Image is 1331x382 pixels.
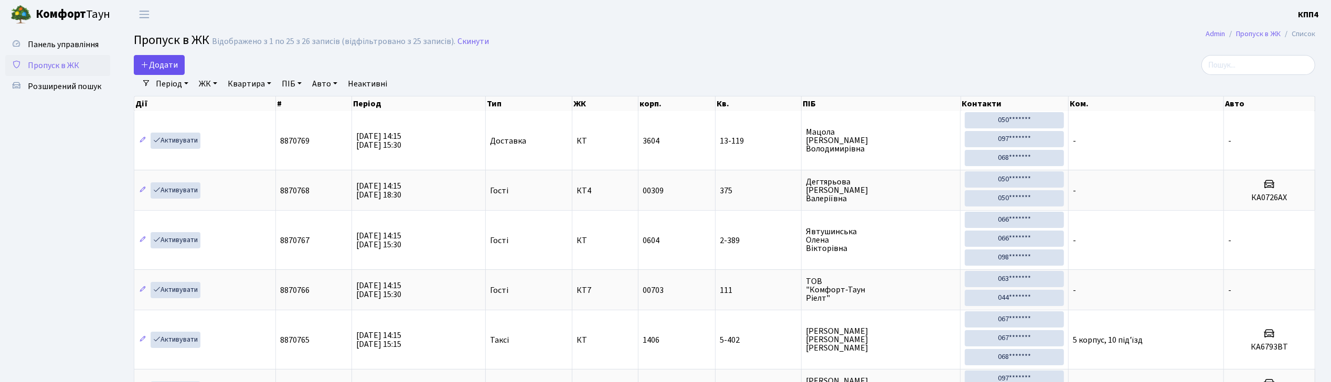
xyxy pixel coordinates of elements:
th: корп. [638,96,716,111]
span: 0604 [643,235,659,246]
span: 00703 [643,285,664,296]
th: Ком. [1069,96,1224,111]
a: Активувати [151,282,200,298]
a: Період [152,75,193,93]
span: 13-119 [720,137,797,145]
th: Дії [134,96,276,111]
a: Авто [308,75,342,93]
span: - [1228,285,1231,296]
span: 8870765 [280,334,310,346]
span: Додати [141,59,178,71]
span: 1406 [643,334,659,346]
span: 5 корпус, 10 під'їзд [1073,334,1143,346]
button: Переключити навігацію [131,6,157,23]
th: Авто [1224,96,1315,111]
span: Таун [36,6,110,24]
span: [DATE] 14:15 [DATE] 15:30 [356,280,401,300]
a: ПІБ [278,75,306,93]
th: ПІБ [802,96,961,111]
div: Відображено з 1 по 25 з 26 записів (відфільтровано з 25 записів). [212,37,455,47]
span: - [1228,135,1231,147]
nav: breadcrumb [1190,23,1331,45]
h5: КА6793ВТ [1228,342,1311,352]
b: КПП4 [1298,9,1318,20]
input: Пошук... [1201,55,1315,75]
span: Мацола [PERSON_NAME] Володимирівна [806,128,956,153]
th: Тип [486,96,572,111]
span: Гості [490,286,508,294]
span: 3604 [643,135,659,147]
th: ЖК [572,96,638,111]
b: Комфорт [36,6,86,23]
a: Квартира [223,75,275,93]
span: Гості [490,236,508,245]
span: 8870766 [280,285,310,296]
span: Розширений пошук [28,81,101,92]
img: logo.png [10,4,31,25]
span: 00309 [643,185,664,197]
li: Список [1281,28,1315,40]
span: Дегтярьова [PERSON_NAME] Валеріївна [806,178,956,203]
span: - [1073,235,1076,246]
span: 8870767 [280,235,310,246]
span: [DATE] 14:15 [DATE] 15:30 [356,130,401,151]
h5: КА0726АХ [1228,193,1311,203]
a: Пропуск в ЖК [1236,28,1281,39]
span: КТ4 [577,187,634,195]
span: [DATE] 14:15 [DATE] 15:15 [356,330,401,350]
span: КТ7 [577,286,634,294]
span: 375 [720,187,797,195]
a: Активувати [151,182,200,199]
span: Явтушинська Олена Вікторівна [806,227,956,253]
span: 111 [720,286,797,294]
span: ТОВ "Комфорт-Таун Ріелт" [806,277,956,302]
span: [DATE] 14:15 [DATE] 18:30 [356,180,401,201]
a: Розширений пошук [5,76,110,97]
span: КТ [577,236,634,245]
a: Панель управління [5,34,110,55]
span: 2-389 [720,236,797,245]
a: Додати [134,55,185,75]
span: Доставка [490,137,526,145]
span: - [1073,285,1076,296]
th: # [276,96,353,111]
span: Таксі [490,336,509,344]
th: Контакти [961,96,1069,111]
th: Період [352,96,486,111]
span: 5-402 [720,336,797,344]
span: Пропуск в ЖК [134,31,209,49]
span: [DATE] 14:15 [DATE] 15:30 [356,230,401,250]
th: Кв. [716,96,802,111]
span: Гості [490,187,508,195]
span: Пропуск в ЖК [28,60,79,71]
span: 8870768 [280,185,310,197]
span: 8870769 [280,135,310,147]
span: КТ [577,137,634,145]
a: Активувати [151,332,200,348]
span: - [1228,235,1231,246]
span: КТ [577,336,634,344]
span: - [1073,185,1076,197]
a: Скинути [457,37,489,47]
span: - [1073,135,1076,147]
span: Панель управління [28,39,99,50]
a: ЖК [195,75,221,93]
a: Admin [1206,28,1225,39]
span: [PERSON_NAME] [PERSON_NAME] [PERSON_NAME] [806,327,956,352]
a: Активувати [151,133,200,149]
a: КПП4 [1298,8,1318,21]
a: Активувати [151,232,200,248]
a: Неактивні [344,75,391,93]
a: Пропуск в ЖК [5,55,110,76]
